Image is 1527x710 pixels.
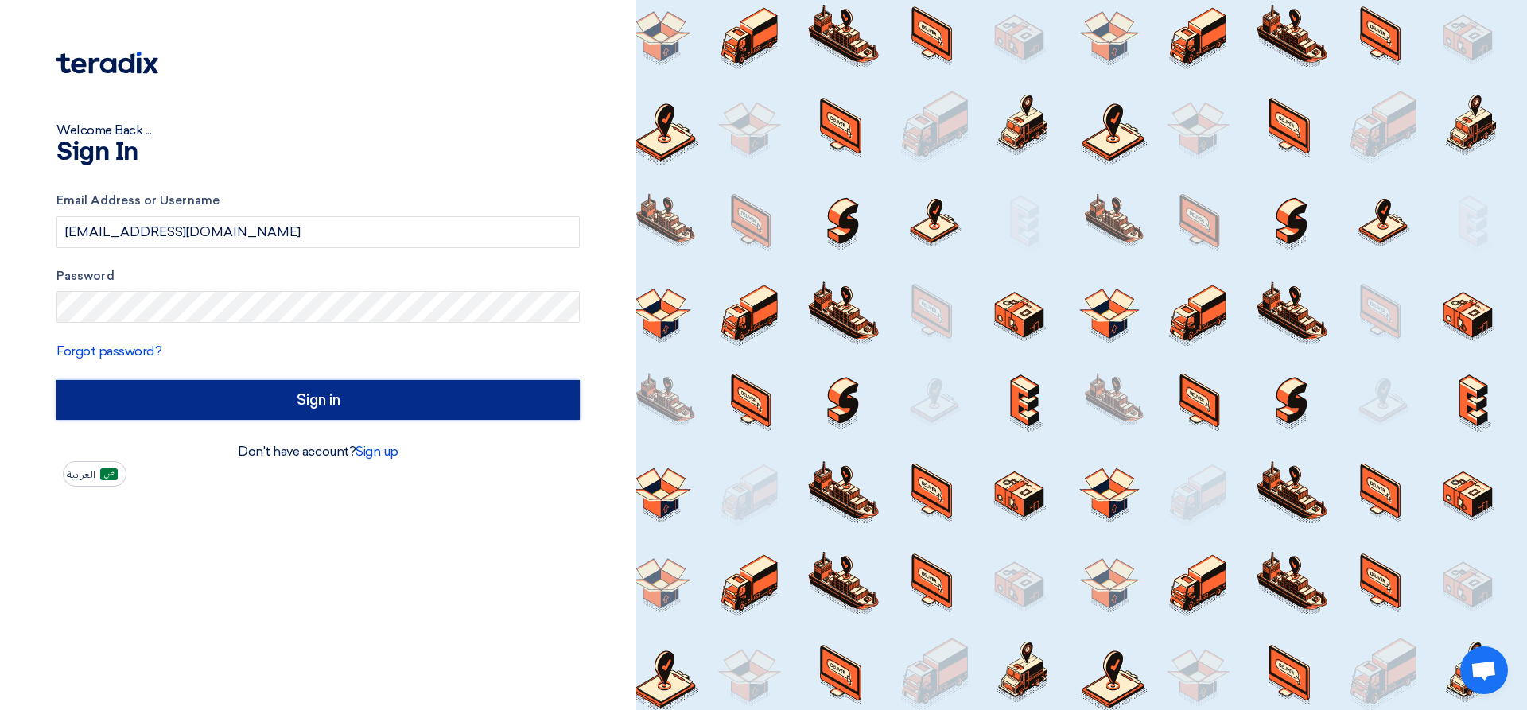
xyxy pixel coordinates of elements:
[56,442,580,461] div: Don't have account?
[56,140,580,165] h1: Sign In
[56,121,580,140] div: Welcome Back ...
[67,469,95,480] span: العربية
[56,216,580,248] input: Enter your business email or username
[56,52,158,74] img: Teradix logo
[56,267,580,285] label: Password
[1460,646,1508,694] a: Open chat
[356,444,398,459] a: Sign up
[100,468,118,480] img: ar-AR.png
[56,380,580,420] input: Sign in
[56,192,580,210] label: Email Address or Username
[56,343,161,359] a: Forgot password?
[63,461,126,487] button: العربية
